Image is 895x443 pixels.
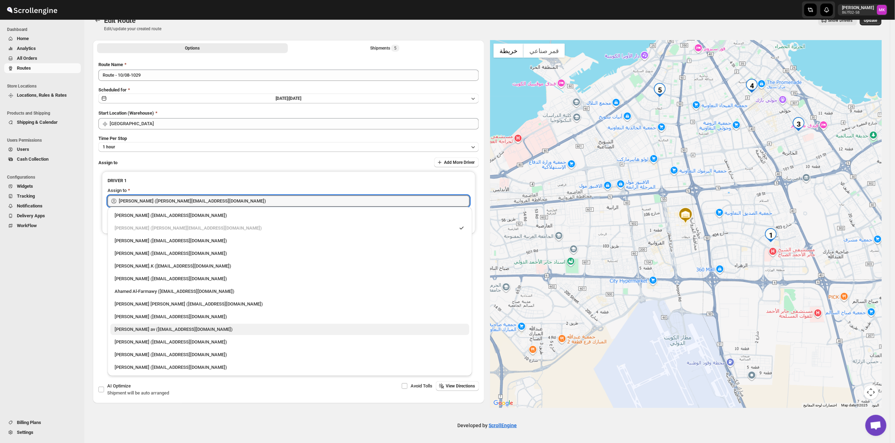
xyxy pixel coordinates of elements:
[17,223,37,228] span: WorkFlow
[4,211,81,221] button: Delivery Apps
[108,284,472,297] li: Ahamed Al-Farmawy (m.farmawy510@gmail.com)
[17,184,33,189] span: Widgets
[115,212,465,219] div: [PERSON_NAME] ([EMAIL_ADDRESS][DOMAIN_NAME])
[115,301,465,308] div: [PERSON_NAME] [PERSON_NAME] ([EMAIL_ADDRESS][DOMAIN_NAME])
[98,136,127,141] span: Time Per Stop
[115,225,455,232] div: [PERSON_NAME] ([PERSON_NAME][EMAIL_ADDRESS][DOMAIN_NAME])
[115,263,465,270] div: [PERSON_NAME].K ([EMAIL_ADDRESS][DOMAIN_NAME])
[4,53,81,63] button: All Orders
[838,4,888,15] button: User menu
[745,79,759,93] div: 4
[842,403,868,407] span: Map data ©2025
[842,11,874,15] p: 867f02-58
[394,45,397,51] span: 5
[4,418,81,428] button: Billing Plans
[6,1,58,19] img: ScrollEngine
[17,156,49,162] span: Cash Collection
[108,348,472,360] li: Mohammed faizan (fs3453480@gmail.com)
[115,275,465,282] div: [PERSON_NAME] ([EMAIL_ADDRESS][DOMAIN_NAME])
[7,137,81,143] span: Users Permissions
[115,339,465,346] div: [PERSON_NAME] ([EMAIL_ADDRESS][DOMAIN_NAME])
[289,96,302,101] span: [DATE]
[872,403,880,407] a: البنود
[792,117,806,131] div: 3
[98,160,117,165] span: Assign to
[492,399,515,408] img: Google
[108,335,472,348] li: Mohammad chand (mohdqabid@gmail.com)
[108,272,472,284] li: Khaled alrasheedi (kthug0q@gmail.com)
[289,43,480,53] button: Selected Shipments
[4,63,81,73] button: Routes
[804,403,837,408] button: اختصارات لوحة المفاتيح
[411,383,432,389] span: Avoid Tolls
[434,158,479,167] button: Add More Driver
[4,191,81,201] button: Tracking
[98,110,154,116] span: Start Location (Warehouse)
[4,44,81,53] button: Analytics
[107,383,131,389] span: AI Optimize
[764,228,778,242] div: 1
[115,313,465,320] div: [PERSON_NAME] ([EMAIL_ADDRESS][DOMAIN_NAME])
[17,65,31,71] span: Routes
[108,187,127,194] div: Assign to
[108,297,472,310] li: Mohammad Tanweer Alam (mdt8642@gmail.com)
[17,56,37,61] span: All Orders
[115,237,465,244] div: [PERSON_NAME] ([EMAIL_ADDRESS][DOMAIN_NAME])
[7,110,81,116] span: Products and Shipping
[4,34,81,44] button: Home
[828,18,853,23] span: Show Drivers
[110,118,479,129] input: Search location
[4,221,81,231] button: WorkFlow
[4,154,81,164] button: Cash Collection
[115,326,465,333] div: [PERSON_NAME] av ([EMAIL_ADDRESS][DOMAIN_NAME])
[4,90,81,100] button: Locations, Rules & Rates
[98,87,127,92] span: Scheduled for
[17,92,67,98] span: Locations, Rules & Rates
[17,36,29,41] span: Home
[98,142,479,152] button: 1 hour
[115,364,465,371] div: [PERSON_NAME] ([EMAIL_ADDRESS][DOMAIN_NAME])
[108,322,472,335] li: Sreenath av (sreenathbhasibhasi@gmail.com)
[7,83,81,89] span: Store Locations
[108,246,472,259] li: shadi mouhamed (shadi.mouhamed2@gmail.com)
[107,390,169,396] span: Shipment will be auto arranged
[4,201,81,211] button: Notifications
[864,385,878,399] button: عناصر التحكّم بطريقة عرض الخريطة
[446,383,475,389] span: View Directions
[17,213,45,218] span: Delivery Apps
[17,120,58,125] span: Shipping & Calendar
[108,177,470,184] h3: DRIVER 1
[108,310,472,322] li: Mohsin logde (logdemohsin@gmail.com)
[108,259,472,272] li: Muhammed Ramees.K (rameesrami2680@gmail.com)
[842,5,874,11] p: [PERSON_NAME]
[458,422,517,429] p: Developed by
[860,15,882,25] button: Update
[879,8,886,12] text: MK
[108,210,472,221] li: khaled alrashidi (new.tec.q8@gmail.com)
[7,174,81,180] span: Configurations
[436,381,479,391] button: View Directions
[108,360,472,373] li: Shaibaz Karbari (shaibazkarbari364@gmail.com)
[653,83,667,97] div: 5
[17,430,33,435] span: Settings
[93,56,484,317] div: All Route Options
[7,27,81,32] span: Dashboard
[104,26,161,32] p: Edit/update your created route
[877,5,887,15] span: Mostafa Khalifa
[17,203,43,208] span: Notifications
[185,45,200,51] span: Options
[98,94,479,103] button: [DATE]|[DATE]
[115,288,465,295] div: Ahamed Al-Farmawy ([EMAIL_ADDRESS][DOMAIN_NAME])
[103,144,115,150] span: 1 hour
[98,62,123,67] span: Route Name
[865,415,887,436] a: دردشة مفتوحة
[276,96,289,101] span: [DATE] |
[444,160,475,165] span: Add More Driver
[108,234,472,246] li: Mohameed Ismayil (ismayil22110@gmail.com)
[97,43,288,53] button: All Route Options
[108,221,472,234] li: Mostafa Khalifa (mostafa.khalifa799@gmail.com)
[93,15,103,25] button: Routes
[17,420,41,425] span: Billing Plans
[523,44,565,58] button: عرض صور القمر الصناعي
[492,399,515,408] a: ‏فتح هذه المنطقة في "خرائط Google" (يؤدي ذلك إلى فتح نافذة جديدة)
